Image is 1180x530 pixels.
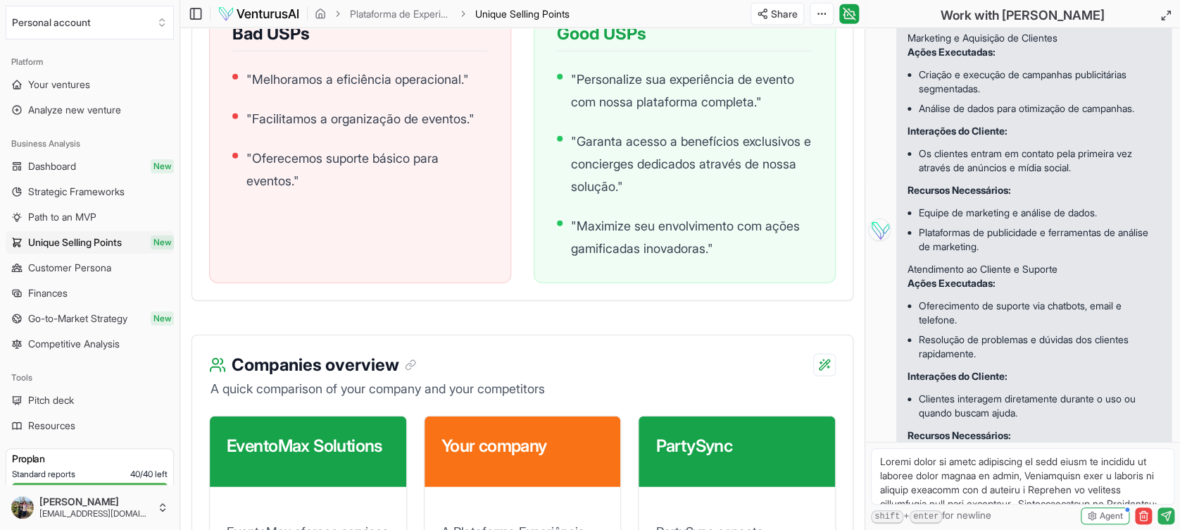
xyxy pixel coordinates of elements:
nav: breadcrumb [315,7,570,21]
li: Equipe de marketing e análise de dados. [919,203,1160,223]
img: Vera [868,218,891,241]
span: Unique Selling Points [28,235,122,249]
p: " Personalize sua experiência de evento com nossa plataforma completa. " [571,68,812,113]
h3: Good USPs [557,23,812,51]
p: " Oferecemos suporte básico para eventos. " [246,147,488,192]
span: Share [771,7,798,21]
img: logo [218,6,300,23]
span: Pitch deck [28,393,74,407]
span: Unique Selling Points [475,8,570,20]
a: Pitch deck [6,389,174,412]
kbd: shift [871,510,903,524]
button: Agent [1081,507,1129,524]
h3: Marketing e Aquisição de Clientes [908,31,1160,45]
li: Resolução de problemas e dúvidas dos clientes rapidamente. [919,330,1160,364]
button: [PERSON_NAME][EMAIL_ADDRESS][DOMAIN_NAME] [6,491,174,524]
a: Competitive Analysis [6,333,174,355]
div: Business Analysis [6,132,174,155]
p: " Garanta acesso a benefícios exclusivos e concierges dedicados através de nossa solução. " [571,130,812,198]
span: Competitive Analysis [28,337,120,351]
span: [PERSON_NAME] [39,495,151,508]
a: Unique Selling PointsNew [6,231,174,254]
strong: Interações do Cliente: [908,370,1008,382]
a: Resources [6,414,174,437]
strong: Recursos Necessários: [908,429,1011,441]
strong: Interações do Cliente: [908,125,1008,137]
h2: Work with [PERSON_NAME] [941,6,1105,25]
p: " Facilitamos a organização de eventos. " [246,108,475,130]
h3: EventoMax Solutions [227,433,389,459]
li: Criação e execução de campanhas publicitárias segmentadas. [919,65,1160,99]
span: Customer Persona [28,261,111,275]
span: Analyze new venture [28,103,121,117]
span: Unique Selling Points [475,7,570,21]
h3: PartySync [655,433,818,459]
div: Tools [6,366,174,389]
span: + for newline [871,508,991,524]
span: Finances [28,286,68,300]
button: Select an organization [6,6,174,39]
p: " Melhoramos a eficiência operacional. " [246,68,469,91]
a: Path to an MVP [6,206,174,228]
span: Your ventures [28,78,90,92]
h3: Pro plan [12,452,168,466]
h3: Bad USPs [232,23,488,51]
a: DashboardNew [6,155,174,178]
span: New [151,312,174,326]
span: Agent [1100,510,1123,522]
span: Strategic Frameworks [28,185,125,199]
h3: Companies overview [232,352,416,378]
span: [EMAIL_ADDRESS][DOMAIN_NAME] [39,508,151,519]
li: Análise de dados para otimização de campanhas. [919,99,1160,118]
li: Os clientes entram em contato pela primeira vez através de anúncios e mídia social. [919,144,1160,178]
a: Customer Persona [6,257,174,279]
a: Plataforma de Experiências [350,7,451,21]
strong: Ações Executadas: [908,46,996,58]
h3: Atendimento ao Cliente e Suporte [908,262,1160,276]
p: A quick comparison of your company and your competitors [209,379,836,399]
span: New [151,159,174,173]
strong: Ações Executadas: [908,277,996,289]
button: Share [751,3,804,25]
a: Strategic Frameworks [6,180,174,203]
a: Finances [6,282,174,304]
strong: Recursos Necessários: [908,184,1011,196]
div: Platform [6,51,174,73]
a: Analyze new venture [6,99,174,121]
span: New [151,235,174,249]
span: Dashboard [28,159,76,173]
h3: Your company [441,433,604,459]
p: " Maximize seu envolvimento com ações gamificadas inovadoras. " [571,215,812,260]
span: Go-to-Market Strategy [28,312,127,326]
li: Plataformas de publicidade e ferramentas de análise de marketing. [919,223,1160,257]
img: ACg8ocK5GvR0zmbFT8nnRfSroFWB0Z_4VrJ6a2fg9iWDCNZ-z5XU4ubGsQ=s96-c [11,496,34,519]
li: Oferecimento de suporte via chatbots, email e telefone. [919,296,1160,330]
a: Go-to-Market StrategyNew [6,307,174,330]
kbd: enter [910,510,942,524]
li: Clientes interagem diretamente durante o uso ou quando buscam ajuda. [919,389,1160,423]
span: Resources [28,419,75,433]
span: Standard reports [12,469,75,480]
span: Path to an MVP [28,210,96,224]
span: 40 / 40 left [130,469,168,480]
a: Your ventures [6,73,174,96]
